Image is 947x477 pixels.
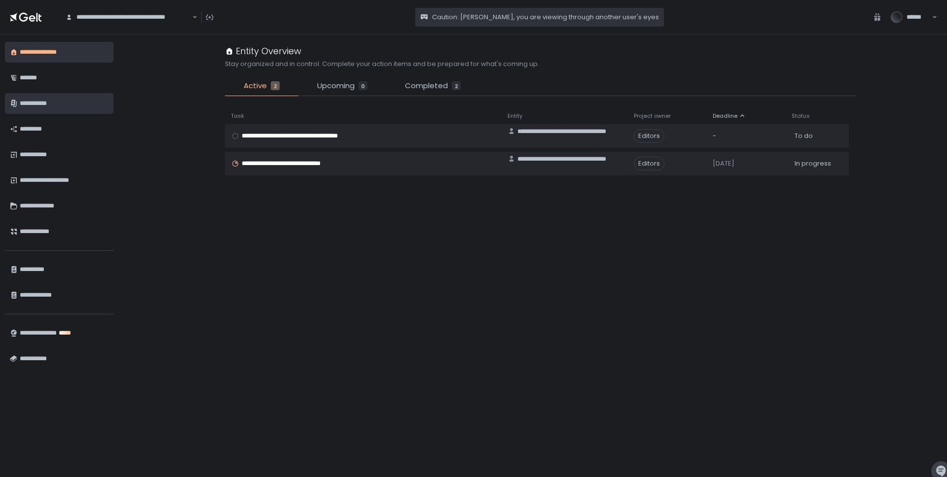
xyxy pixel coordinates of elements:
span: [DATE] [713,159,734,168]
div: 2 [271,81,280,90]
div: 0 [359,81,367,90]
span: Task [231,112,244,120]
span: Entity [508,112,522,120]
span: - [713,132,716,140]
span: Editors [634,157,664,170]
span: In progress [795,159,831,168]
div: Search for option [59,7,197,28]
span: Active [244,80,267,92]
span: Editors [634,129,664,143]
span: Completed [405,80,448,92]
div: Entity Overview [225,44,301,58]
h2: Stay organized and in control. Complete your action items and be prepared for what's coming up. [225,60,539,68]
span: Deadline [713,112,737,120]
span: Project owner [634,112,671,120]
span: To do [795,132,813,140]
span: Caution: [PERSON_NAME], you are viewing through another user's eyes [432,13,659,22]
span: Status [792,112,810,120]
span: Upcoming [317,80,355,92]
div: 2 [452,81,461,90]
